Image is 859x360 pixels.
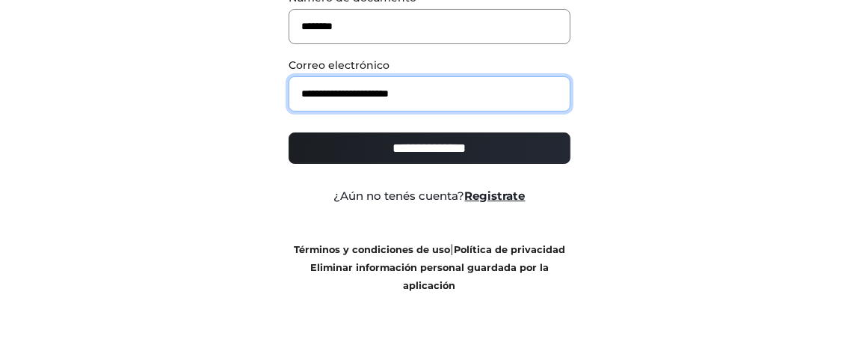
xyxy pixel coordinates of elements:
[277,188,582,205] div: ¿Aún no tenés cuenta?
[294,244,450,255] a: Términos y condiciones de uso
[465,189,526,203] a: Registrate
[277,240,582,294] div: |
[310,262,549,291] a: Eliminar información personal guardada por la aplicación
[289,58,570,73] label: Correo electrónico
[454,244,565,255] a: Política de privacidad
